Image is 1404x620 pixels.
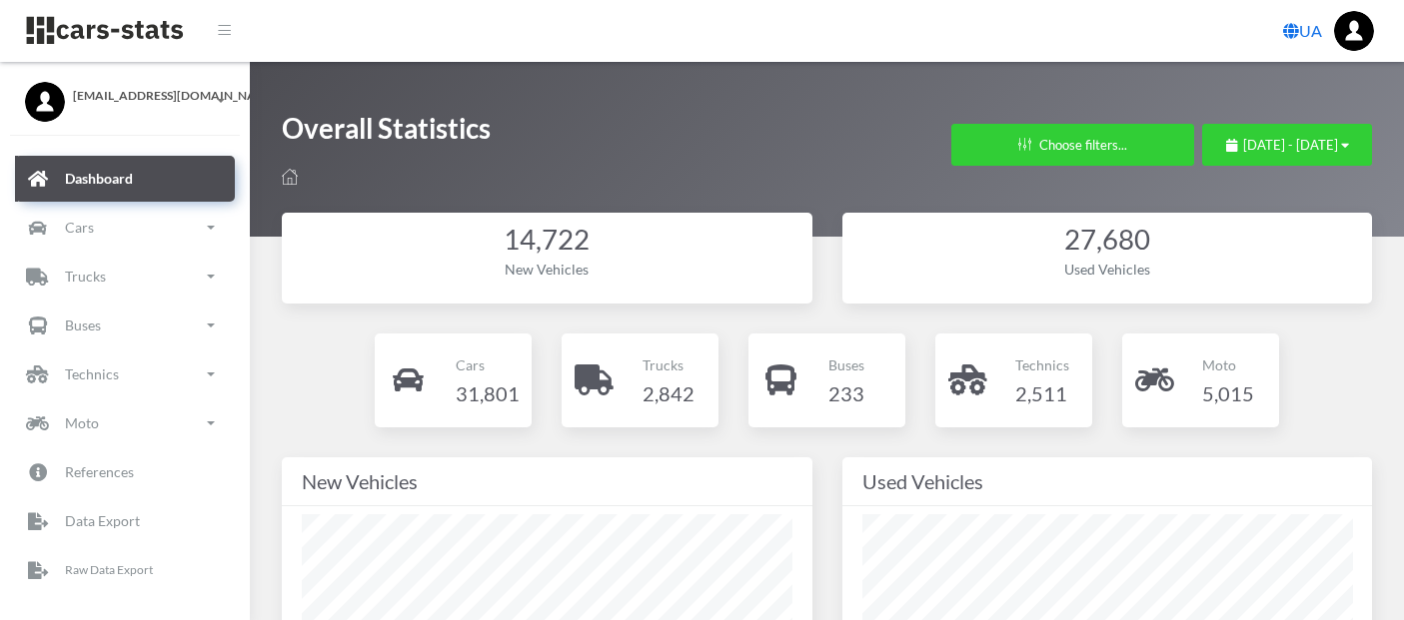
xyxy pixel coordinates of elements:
p: Technics [65,361,119,386]
a: Trucks [15,254,235,300]
img: ... [1334,11,1374,51]
div: 27,680 [862,221,1353,260]
a: Dashboard [15,156,235,202]
span: [DATE] - [DATE] [1243,137,1338,153]
a: Moto [15,400,235,446]
p: Moto [65,410,99,435]
p: Dashboard [65,166,133,191]
p: Trucks [65,264,106,289]
a: Cars [15,205,235,251]
p: Buses [65,312,101,337]
h4: 2,511 [1015,377,1069,409]
div: 14,722 [302,221,792,260]
p: Cars [65,215,94,240]
h1: Overall Statistics [282,110,491,157]
h4: 31,801 [456,377,520,409]
p: Moto [1202,352,1254,377]
a: Data Export [15,498,235,544]
h4: 5,015 [1202,377,1254,409]
div: Used Vehicles [862,259,1353,280]
div: New Vehicles [302,465,792,497]
p: Technics [1015,352,1069,377]
a: Buses [15,303,235,348]
button: Choose filters... [951,124,1194,166]
a: References [15,449,235,495]
a: [EMAIL_ADDRESS][DOMAIN_NAME] [25,82,225,105]
h4: 233 [828,377,864,409]
a: UA [1275,11,1330,51]
p: Cars [456,352,520,377]
p: Buses [828,352,864,377]
p: Data Export [65,508,140,533]
p: References [65,459,134,484]
img: navbar brand [25,15,185,46]
div: Used Vehicles [862,465,1353,497]
button: [DATE] - [DATE] [1202,124,1372,166]
h4: 2,842 [643,377,695,409]
p: Raw Data Export [65,559,153,581]
p: Trucks [643,352,695,377]
a: Technics [15,351,235,397]
a: Raw Data Export [15,547,235,593]
div: New Vehicles [302,259,792,280]
span: [EMAIL_ADDRESS][DOMAIN_NAME] [73,87,225,105]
